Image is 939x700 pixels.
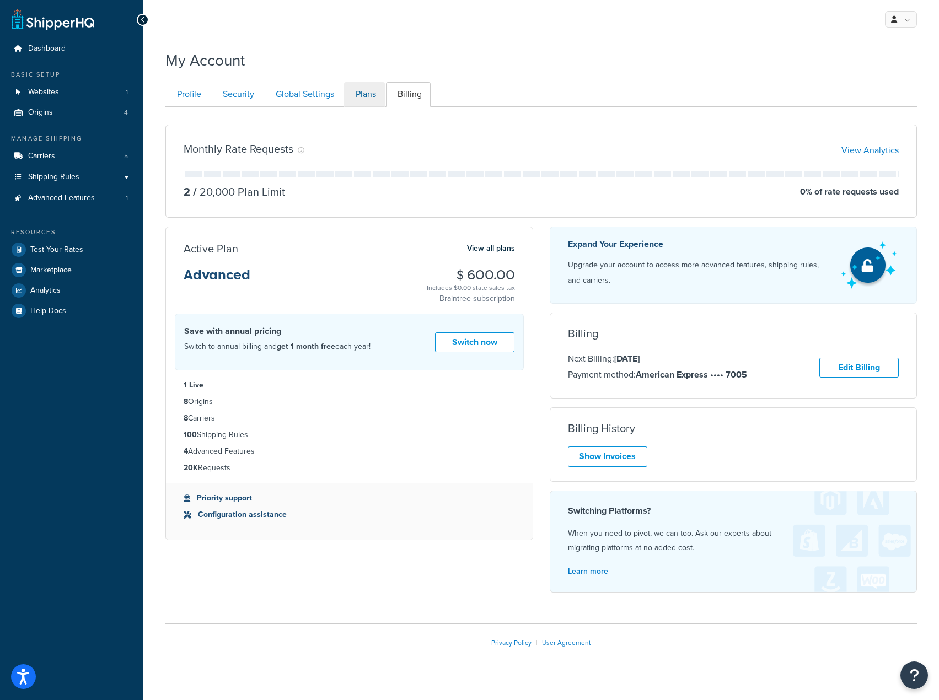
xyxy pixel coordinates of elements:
span: Shipping Rules [28,173,79,182]
a: Privacy Policy [491,638,532,648]
li: Configuration assistance [184,509,515,521]
a: Edit Billing [819,358,899,378]
span: Advanced Features [28,193,95,203]
h1: My Account [165,50,245,71]
a: Show Invoices [568,446,647,467]
strong: 1 Live [184,379,203,391]
h3: Advanced [184,268,250,291]
h4: Save with annual pricing [184,325,371,338]
strong: 4 [184,445,188,457]
h3: Active Plan [184,243,238,255]
li: Advanced Features [8,188,135,208]
a: Carriers 5 [8,146,135,166]
p: Braintree subscription [427,293,515,304]
span: Dashboard [28,44,66,53]
strong: [DATE] [614,352,640,365]
a: Marketplace [8,260,135,280]
span: 4 [124,108,128,117]
span: Help Docs [30,306,66,316]
li: Carriers [184,412,515,424]
span: Marketplace [30,266,72,275]
h3: $ 600.00 [427,268,515,282]
p: Payment method: [568,368,747,382]
a: Test Your Rates [8,240,135,260]
span: / [193,184,197,200]
span: 1 [126,88,128,97]
a: Profile [165,82,210,107]
a: User Agreement [542,638,591,648]
span: | [536,638,538,648]
h3: Billing History [568,422,635,434]
p: Upgrade your account to access more advanced features, shipping rules, and carriers. [568,257,831,288]
li: Requests [184,462,515,474]
a: View all plans [467,241,515,256]
a: Learn more [568,566,608,577]
li: Shipping Rules [184,429,515,441]
a: Advanced Features 1 [8,188,135,208]
div: Basic Setup [8,70,135,79]
p: 2 [184,184,190,200]
button: Open Resource Center [900,661,928,689]
strong: 8 [184,412,188,424]
p: 0 % of rate requests used [800,184,899,200]
span: 5 [124,152,128,161]
strong: American Express •••• 7005 [636,368,747,381]
h3: Monthly Rate Requests [184,143,293,155]
a: Plans [344,82,385,107]
a: Dashboard [8,39,135,59]
a: Analytics [8,281,135,300]
p: Switch to annual billing and each year! [184,340,371,354]
li: Websites [8,82,135,103]
a: View Analytics [841,144,899,157]
p: Expand Your Experience [568,236,831,252]
span: Websites [28,88,59,97]
h3: Billing [568,327,598,340]
span: Carriers [28,152,55,161]
strong: get 1 month free [277,341,335,352]
h4: Switching Platforms? [568,504,899,518]
a: Origins 4 [8,103,135,123]
a: Security [211,82,263,107]
a: Expand Your Experience Upgrade your account to access more advanced features, shipping rules, and... [550,227,917,304]
strong: 100 [184,429,197,440]
li: Origins [8,103,135,123]
a: ShipperHQ Home [12,8,94,30]
li: Origins [184,396,515,408]
li: Carriers [8,146,135,166]
span: Origins [28,108,53,117]
strong: 8 [184,396,188,407]
a: Shipping Rules [8,167,135,187]
li: Advanced Features [184,445,515,457]
p: When you need to pivot, we can too. Ask our experts about migrating platforms at no added cost. [568,526,899,555]
a: Help Docs [8,301,135,321]
a: Global Settings [264,82,343,107]
a: Billing [386,82,431,107]
a: Switch now [435,332,514,353]
a: Websites 1 [8,82,135,103]
p: 20,000 Plan Limit [190,184,285,200]
span: Test Your Rates [30,245,83,255]
div: Resources [8,228,135,237]
div: Manage Shipping [8,134,135,143]
strong: 20K [184,462,198,473]
span: Analytics [30,286,61,295]
div: Includes $0.00 state sales tax [427,282,515,293]
li: Priority support [184,492,515,504]
span: 1 [126,193,128,203]
p: Next Billing: [568,352,747,366]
